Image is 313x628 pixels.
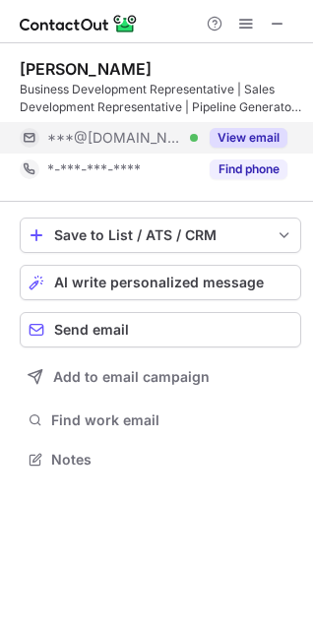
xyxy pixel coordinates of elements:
[210,159,287,179] button: Reveal Button
[20,12,138,35] img: ContactOut v5.3.10
[20,265,301,300] button: AI write personalized message
[54,227,267,243] div: Save to List / ATS / CRM
[51,451,293,469] span: Notes
[20,59,152,79] div: [PERSON_NAME]
[51,411,293,429] span: Find work email
[47,129,183,147] span: ***@[DOMAIN_NAME]
[210,128,287,148] button: Reveal Button
[54,275,264,290] span: AI write personalized message
[54,322,129,338] span: Send email
[20,312,301,347] button: Send email
[20,446,301,473] button: Notes
[53,369,210,385] span: Add to email campaign
[20,218,301,253] button: save-profile-one-click
[20,359,301,395] button: Add to email campaign
[20,81,301,116] div: Business Development Representative | Sales Development Representative | Pipeline Generator | Rel...
[20,407,301,434] button: Find work email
